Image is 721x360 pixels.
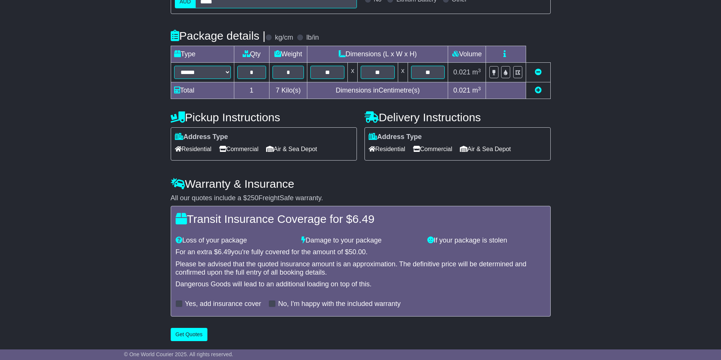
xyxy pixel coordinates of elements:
[424,236,550,245] div: If your package is stolen
[352,213,374,225] span: 6.49
[307,46,448,63] td: Dimensions (L x W x H)
[278,300,401,308] label: No, I'm happy with the included warranty
[171,111,357,124] h4: Pickup Instructions
[218,248,231,256] span: 6.49
[124,351,234,357] span: © One World Courier 2025. All rights reserved.
[478,86,481,91] sup: 3
[307,82,448,99] td: Dimensions in Centimetre(s)
[171,194,551,202] div: All our quotes include a $ FreightSafe warranty.
[185,300,261,308] label: Yes, add insurance cover
[364,111,551,124] h4: Delivery Instructions
[413,143,452,155] span: Commercial
[297,236,424,245] div: Damage to your package
[535,87,542,94] a: Add new item
[234,82,269,99] td: 1
[175,143,212,155] span: Residential
[349,248,366,256] span: 50.00
[176,248,546,256] div: For an extra $ you're fully covered for the amount of $ .
[460,143,511,155] span: Air & Sea Depot
[172,236,298,245] div: Loss of your package
[171,46,234,63] td: Type
[535,68,542,76] a: Remove this item
[266,143,317,155] span: Air & Sea Depot
[448,46,486,63] td: Volume
[276,87,279,94] span: 7
[175,133,228,141] label: Address Type
[275,34,293,42] label: kg/cm
[453,68,470,76] span: 0.021
[369,133,422,141] label: Address Type
[269,46,307,63] td: Weight
[269,82,307,99] td: Kilo(s)
[219,143,259,155] span: Commercial
[176,213,546,225] h4: Transit Insurance Coverage for $
[478,68,481,73] sup: 3
[398,63,408,82] td: x
[247,194,259,202] span: 250
[176,280,546,289] div: Dangerous Goods will lead to an additional loading on top of this.
[171,82,234,99] td: Total
[453,87,470,94] span: 0.021
[234,46,269,63] td: Qty
[472,68,481,76] span: m
[171,328,208,341] button: Get Quotes
[171,29,266,42] h4: Package details |
[176,260,546,277] div: Please be advised that the quoted insurance amount is an approximation. The definitive price will...
[306,34,319,42] label: lb/in
[472,87,481,94] span: m
[171,178,551,190] h4: Warranty & Insurance
[369,143,405,155] span: Residential
[348,63,358,82] td: x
